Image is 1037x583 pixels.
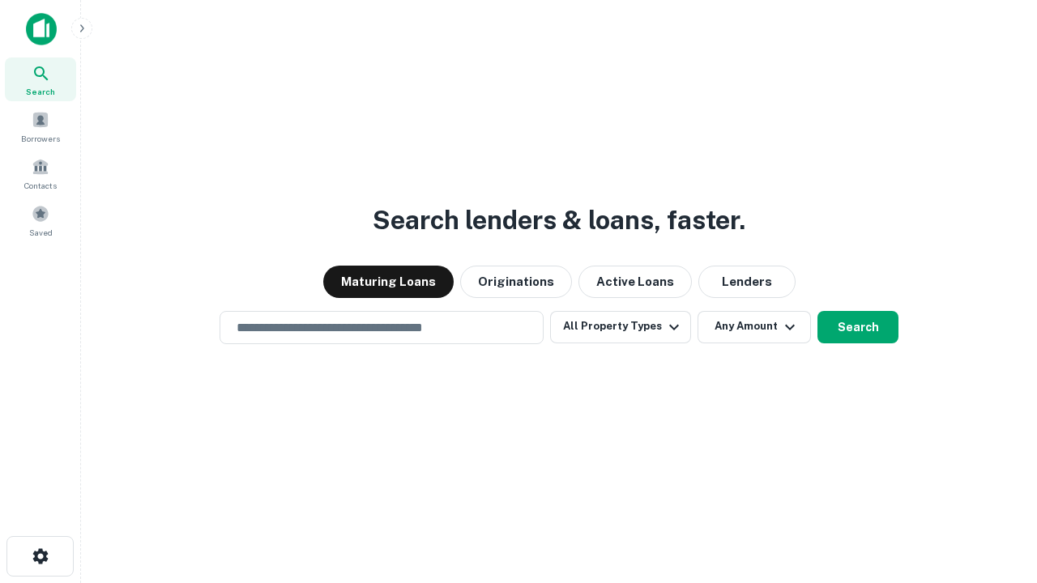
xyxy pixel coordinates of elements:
[5,198,76,242] a: Saved
[26,85,55,98] span: Search
[24,179,57,192] span: Contacts
[26,13,57,45] img: capitalize-icon.png
[698,311,811,343] button: Any Amount
[21,132,60,145] span: Borrowers
[5,57,76,101] a: Search
[460,266,572,298] button: Originations
[698,266,796,298] button: Lenders
[817,311,898,343] button: Search
[5,104,76,148] a: Borrowers
[578,266,692,298] button: Active Loans
[956,453,1037,531] iframe: Chat Widget
[29,226,53,239] span: Saved
[5,151,76,195] a: Contacts
[323,266,454,298] button: Maturing Loans
[550,311,691,343] button: All Property Types
[373,201,745,240] h3: Search lenders & loans, faster.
